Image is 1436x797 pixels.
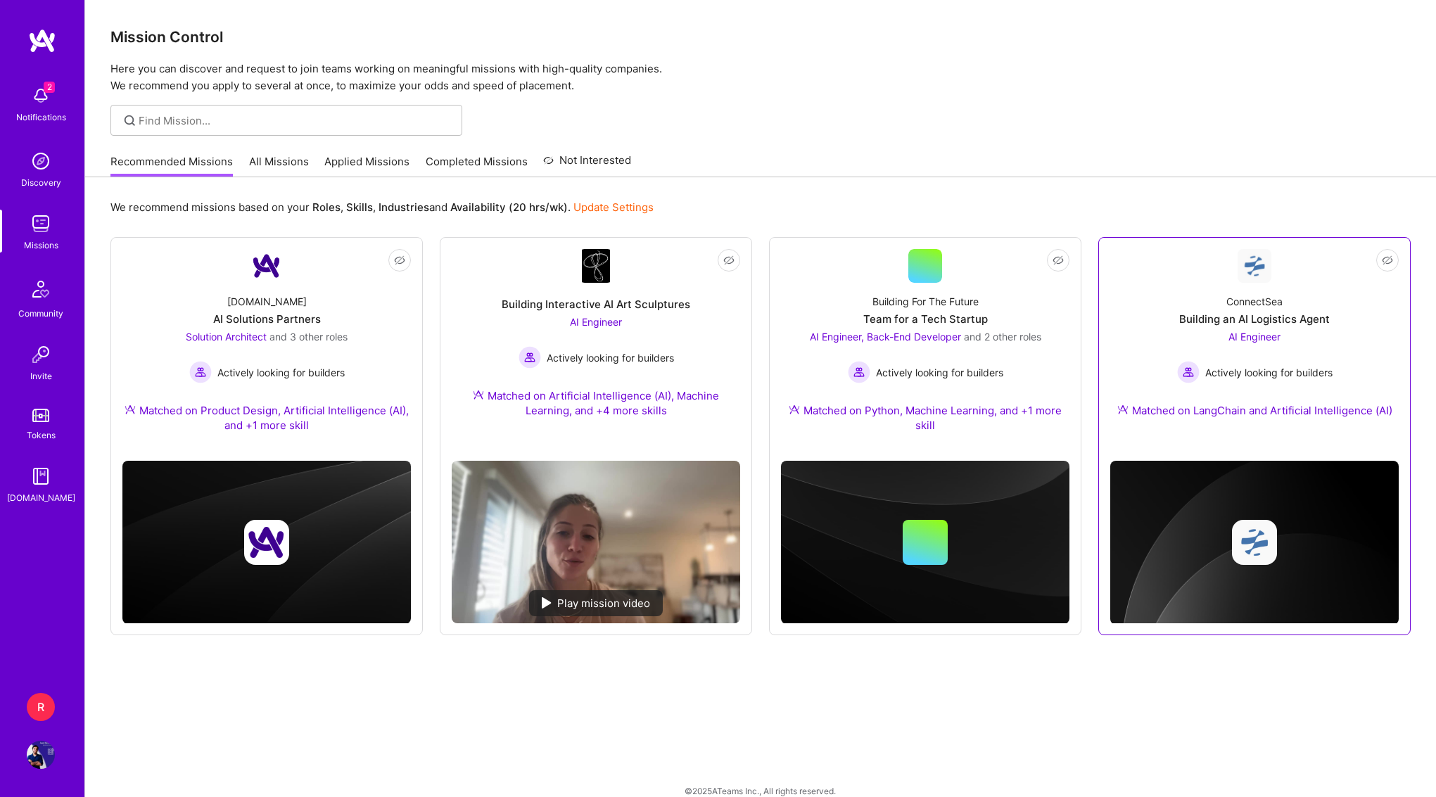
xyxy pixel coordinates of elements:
img: Company Logo [250,249,284,283]
div: Community [18,306,63,321]
span: Solution Architect [186,331,267,343]
span: AI Engineer [570,316,622,328]
img: Ateam Purple Icon [789,404,800,415]
span: Actively looking for builders [217,365,345,380]
a: All Missions [249,154,309,177]
div: Matched on Artificial Intelligence (AI), Machine Learning, and +4 more skills [452,388,740,418]
span: Actively looking for builders [876,365,1003,380]
input: Find Mission... [139,113,452,128]
a: User Avatar [23,741,58,769]
img: No Mission [452,461,740,623]
img: Ateam Purple Icon [125,404,136,415]
a: Recommended Missions [110,154,233,177]
img: Community [24,272,58,306]
div: Notifications [16,110,66,125]
span: 2 [44,82,55,93]
img: Actively looking for builders [519,346,541,369]
span: and 3 other roles [269,331,348,343]
span: AI Engineer, Back-End Developer [810,331,961,343]
div: Building an AI Logistics Agent [1179,312,1330,326]
div: [DOMAIN_NAME] [227,294,307,309]
b: Roles [312,200,341,214]
div: Matched on LangChain and Artificial Intelligence (AI) [1117,403,1392,418]
a: Completed Missions [426,154,528,177]
img: Ateam Purple Icon [1117,404,1129,415]
a: R [23,693,58,721]
img: play [542,597,552,608]
i: icon SearchGrey [122,113,138,129]
div: Play mission video [529,590,663,616]
img: teamwork [27,210,55,238]
a: Building For The FutureTeam for a Tech StartupAI Engineer, Back-End Developer and 2 other rolesAc... [781,249,1069,449]
img: cover [122,461,411,624]
div: Missions [24,238,58,253]
div: Tokens [27,428,56,442]
b: Skills [346,200,373,214]
a: Applied Missions [324,154,409,177]
img: Actively looking for builders [1177,361,1200,383]
i: icon EyeClosed [1382,255,1393,266]
img: Actively looking for builders [848,361,870,383]
img: tokens [32,409,49,422]
p: Here you can discover and request to join teams working on meaningful missions with high-quality ... [110,60,1411,94]
div: Matched on Python, Machine Learning, and +1 more skill [781,403,1069,433]
div: Discovery [21,175,61,190]
span: Actively looking for builders [1205,365,1333,380]
a: Company LogoConnectSeaBuilding an AI Logistics AgentAI Engineer Actively looking for buildersActi... [1110,249,1399,435]
div: Building For The Future [872,294,979,309]
span: and 2 other roles [964,331,1041,343]
img: Company Logo [1238,249,1271,283]
img: User Avatar [27,741,55,769]
span: AI Engineer [1228,331,1281,343]
img: Invite [27,340,55,369]
a: Update Settings [573,200,654,214]
p: We recommend missions based on your , , and . [110,200,654,215]
img: Actively looking for builders [189,361,212,383]
a: Not Interested [543,152,631,177]
div: Matched on Product Design, Artificial Intelligence (AI), and +1 more skill [122,403,411,433]
i: icon EyeClosed [1053,255,1064,266]
div: ConnectSea [1226,294,1283,309]
img: Company Logo [582,249,610,283]
img: logo [28,28,56,53]
b: Availability (20 hrs/wk) [450,200,568,214]
div: [DOMAIN_NAME] [7,490,75,505]
img: bell [27,82,55,110]
img: Company logo [244,520,289,565]
i: icon EyeClosed [394,255,405,266]
div: R [27,693,55,721]
i: icon EyeClosed [723,255,735,266]
span: Actively looking for builders [547,350,674,365]
div: Building Interactive AI Art Sculptures [502,297,690,312]
h3: Mission Control [110,28,1411,46]
img: Ateam Purple Icon [473,389,484,400]
img: cover [781,461,1069,624]
div: Invite [30,369,52,383]
img: guide book [27,462,55,490]
div: AI Solutions Partners [213,312,321,326]
a: Company Logo[DOMAIN_NAME]AI Solutions PartnersSolution Architect and 3 other rolesActively lookin... [122,249,411,449]
img: cover [1110,461,1399,625]
b: Industries [379,200,429,214]
img: Company logo [1232,520,1277,565]
div: Team for a Tech Startup [863,312,988,326]
img: discovery [27,147,55,175]
a: Company LogoBuilding Interactive AI Art SculpturesAI Engineer Actively looking for buildersActive... [452,249,740,449]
